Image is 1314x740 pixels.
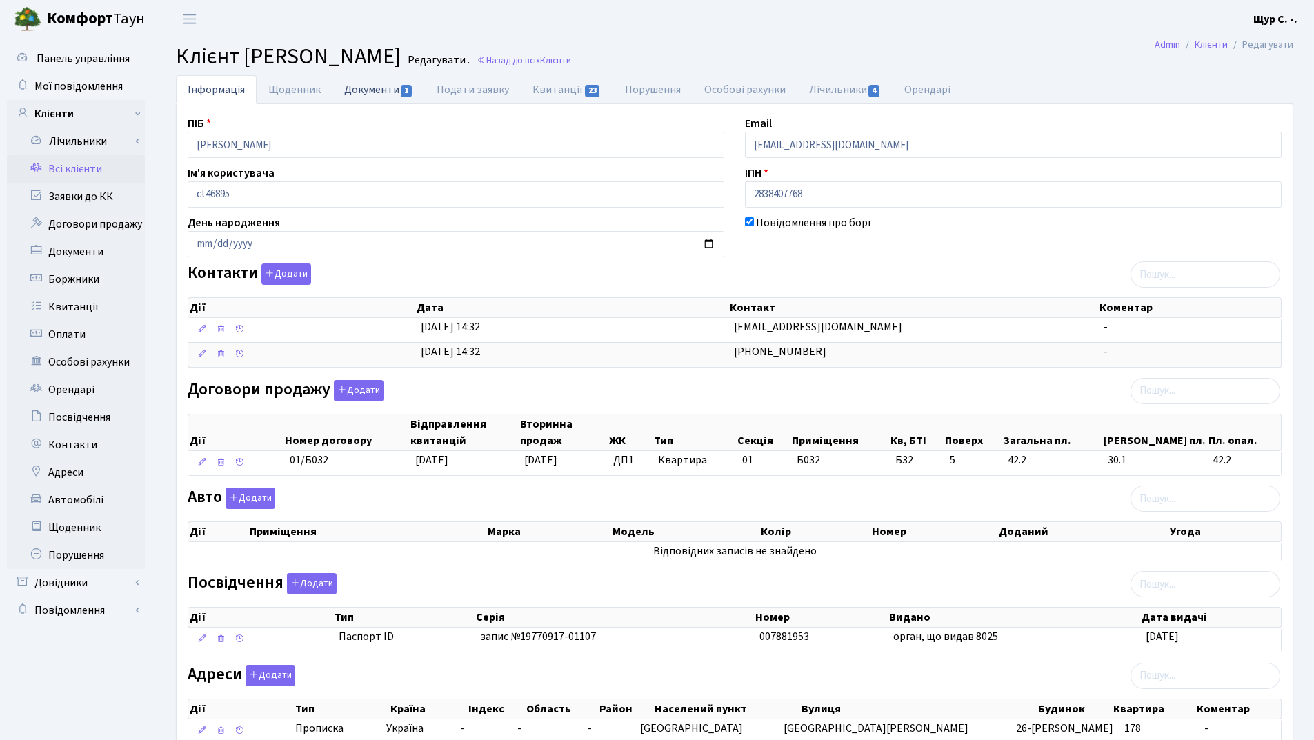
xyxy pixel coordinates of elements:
[658,452,731,468] span: Квартира
[188,165,275,181] label: Ім'я користувача
[188,573,337,594] label: Посвідчення
[7,486,145,514] a: Автомобілі
[188,263,311,285] label: Контакти
[784,721,968,736] span: [GEOGRAPHIC_DATA][PERSON_NAME]
[415,298,729,317] th: Дата
[693,75,797,104] a: Особові рахунки
[1124,721,1141,736] span: 178
[7,45,145,72] a: Панель управління
[728,298,1098,317] th: Контакт
[585,85,600,97] span: 23
[47,8,113,30] b: Комфорт
[226,488,275,509] button: Авто
[1134,30,1314,59] nav: breadcrumb
[188,542,1281,561] td: Відповідних записів не знайдено
[1155,37,1180,52] a: Admin
[588,721,592,736] span: -
[188,298,415,317] th: Дії
[889,414,944,450] th: Кв, БТІ
[283,571,337,595] a: Додати
[475,608,754,627] th: Серія
[1112,699,1195,719] th: Квартира
[47,8,145,31] span: Таун
[188,115,211,132] label: ПІБ
[409,414,519,450] th: Відправлення квитанцій
[261,263,311,285] button: Контакти
[1140,608,1281,627] th: Дата видачі
[333,608,475,627] th: Тип
[1104,344,1108,359] span: -
[294,699,389,719] th: Тип
[893,629,998,644] span: орган, що видав 8025
[7,238,145,266] a: Документи
[790,414,890,450] th: Приміщення
[480,629,596,644] span: запис №19770917-01107
[1104,319,1108,334] span: -
[1102,414,1207,450] th: [PERSON_NAME] пл.
[745,165,768,181] label: ІПН
[257,75,332,104] a: Щоденник
[598,699,653,719] th: Район
[7,514,145,541] a: Щоденник
[7,403,145,431] a: Посвідчення
[246,665,295,686] button: Адреси
[334,380,384,401] button: Договори продажу
[421,344,480,359] span: [DATE] 14:32
[1168,522,1281,541] th: Угода
[613,75,693,104] a: Порушення
[797,452,820,468] span: Б032
[734,319,902,334] span: [EMAIL_ADDRESS][DOMAIN_NAME]
[868,85,879,97] span: 4
[611,522,759,541] th: Модель
[745,115,772,132] label: Email
[1037,699,1113,719] th: Будинок
[7,541,145,569] a: Порушення
[736,414,790,450] th: Секція
[1108,452,1202,468] span: 30.1
[1213,452,1275,468] span: 42.2
[7,293,145,321] a: Квитанції
[14,6,41,33] img: logo.png
[188,665,295,686] label: Адреси
[521,75,613,104] a: Квитанції
[290,452,328,468] span: 01/Б032
[7,431,145,459] a: Контакти
[283,414,409,450] th: Номер договору
[800,699,1037,719] th: Вулиця
[944,414,1002,450] th: Поверх
[1131,378,1280,404] input: Пошук...
[7,597,145,624] a: Повідомлення
[188,522,248,541] th: Дії
[888,608,1140,627] th: Видано
[188,699,294,719] th: Дії
[176,75,257,104] a: Інформація
[893,75,962,104] a: Орендарі
[7,376,145,403] a: Орендарі
[997,522,1169,541] th: Доданий
[653,699,800,719] th: Населений пункт
[525,699,598,719] th: Область
[1253,11,1297,28] a: Щур С. -.
[389,699,467,719] th: Країна
[287,573,337,594] button: Посвідчення
[1204,721,1208,736] span: -
[7,155,145,183] a: Всі клієнти
[258,261,311,286] a: Додати
[540,54,571,67] span: Клієнти
[7,210,145,238] a: Договори продажу
[7,348,145,376] a: Особові рахунки
[1098,298,1281,317] th: Коментар
[613,452,647,468] span: ДП1
[1008,452,1097,468] span: 42.2
[188,214,280,231] label: День народження
[742,452,753,468] span: 01
[188,488,275,509] label: Авто
[295,721,344,737] span: Прописка
[248,522,487,541] th: Приміщення
[467,699,525,719] th: Індекс
[7,183,145,210] a: Заявки до КК
[7,72,145,100] a: Мої повідомлення
[1228,37,1293,52] li: Редагувати
[1131,663,1280,689] input: Пошук...
[608,414,653,450] th: ЖК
